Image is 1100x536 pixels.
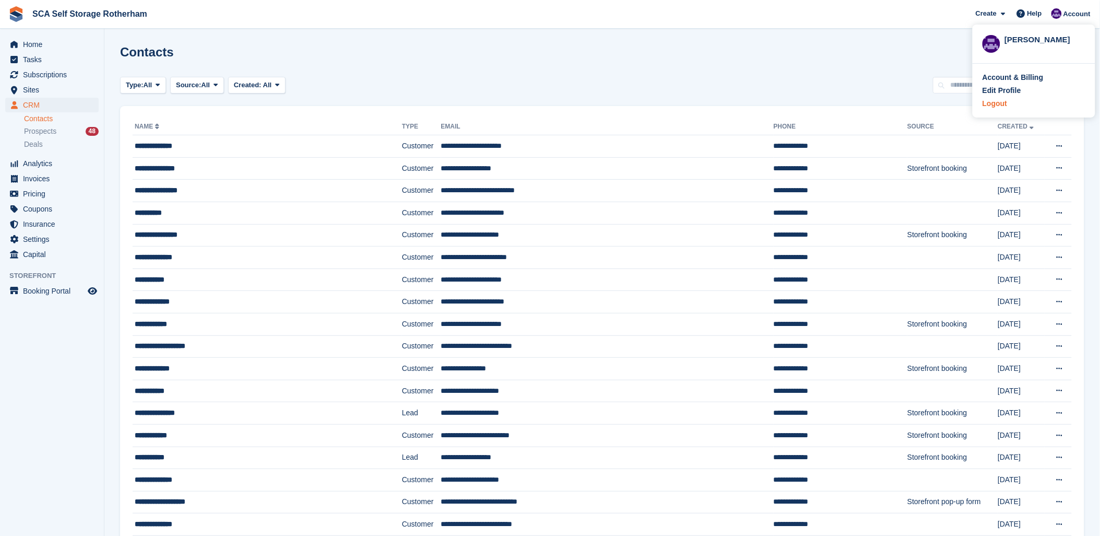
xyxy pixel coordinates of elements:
td: Customer [402,313,441,335]
span: Sites [23,83,86,97]
th: Email [441,119,774,135]
td: [DATE] [998,157,1045,180]
span: Type: [126,80,144,90]
td: [DATE] [998,269,1045,291]
td: [DATE] [998,313,1045,335]
td: Storefront booking [907,447,998,469]
span: Source: [176,80,201,90]
a: menu [5,202,99,216]
td: [DATE] [998,380,1045,402]
td: Customer [402,380,441,402]
a: menu [5,284,99,298]
span: Account [1063,9,1091,19]
td: Customer [402,157,441,180]
span: Help [1027,8,1042,19]
img: stora-icon-8386f47178a22dfd0bd8f6a31ec36ba5ce8667c1dd55bd0f319d3a0aa187defe.svg [8,6,24,22]
span: Analytics [23,156,86,171]
a: Preview store [86,285,99,297]
span: Invoices [23,171,86,186]
span: Booking Portal [23,284,86,298]
td: [DATE] [998,224,1045,247]
span: Insurance [23,217,86,231]
a: Deals [24,139,99,150]
td: [DATE] [998,335,1045,358]
a: Edit Profile [983,85,1085,96]
h1: Contacts [120,45,174,59]
span: Create [976,8,997,19]
td: [DATE] [998,514,1045,536]
td: [DATE] [998,402,1045,425]
span: All [202,80,210,90]
div: Edit Profile [983,85,1021,96]
span: Coupons [23,202,86,216]
td: Customer [402,424,441,447]
a: menu [5,247,99,262]
td: Storefront pop-up form [907,491,998,514]
a: Account & Billing [983,72,1085,83]
span: CRM [23,98,86,112]
a: Name [135,123,161,130]
a: menu [5,52,99,67]
td: Storefront booking [907,224,998,247]
a: Contacts [24,114,99,124]
a: Prospects 48 [24,126,99,137]
td: Storefront booking [907,313,998,335]
div: Logout [983,98,1007,109]
td: [DATE] [998,358,1045,380]
img: Kelly Neesham [983,35,1000,53]
button: Export [971,45,1016,62]
td: [DATE] [998,291,1045,313]
a: Created [998,123,1036,130]
td: Lead [402,447,441,469]
span: Home [23,37,86,52]
td: Storefront booking [907,157,998,180]
span: Prospects [24,126,56,136]
td: Customer [402,202,441,224]
span: Deals [24,139,43,149]
span: All [144,80,152,90]
td: Customer [402,358,441,380]
th: Type [402,119,441,135]
th: Source [907,119,998,135]
a: menu [5,187,99,201]
td: [DATE] [998,424,1045,447]
a: menu [5,171,99,186]
td: Lead [402,402,441,425]
a: menu [5,98,99,112]
td: Customer [402,469,441,492]
a: menu [5,37,99,52]
div: 48 [86,127,99,136]
td: Customer [402,269,441,291]
button: Created: All [228,77,286,94]
span: Pricing [23,187,86,201]
span: Storefront [9,271,104,281]
span: Settings [23,232,86,247]
span: Subscriptions [23,67,86,82]
td: [DATE] [998,180,1045,202]
td: Customer [402,291,441,313]
td: [DATE] [998,469,1045,492]
td: Storefront booking [907,358,998,380]
td: Storefront booking [907,424,998,447]
a: menu [5,217,99,231]
span: All [263,81,272,89]
td: Customer [402,180,441,202]
button: Source: All [170,77,224,94]
span: Capital [23,247,86,262]
a: SCA Self Storage Rotherham [28,5,151,22]
td: Customer [402,247,441,269]
img: Kelly Neesham [1051,8,1062,19]
span: Tasks [23,52,86,67]
td: [DATE] [998,447,1045,469]
td: Customer [402,514,441,536]
td: Customer [402,135,441,158]
td: Customer [402,335,441,358]
td: Customer [402,224,441,247]
div: [PERSON_NAME] [1004,34,1085,43]
td: Customer [402,491,441,514]
span: Created: [234,81,262,89]
td: [DATE] [998,135,1045,158]
th: Phone [774,119,907,135]
a: menu [5,156,99,171]
td: [DATE] [998,247,1045,269]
